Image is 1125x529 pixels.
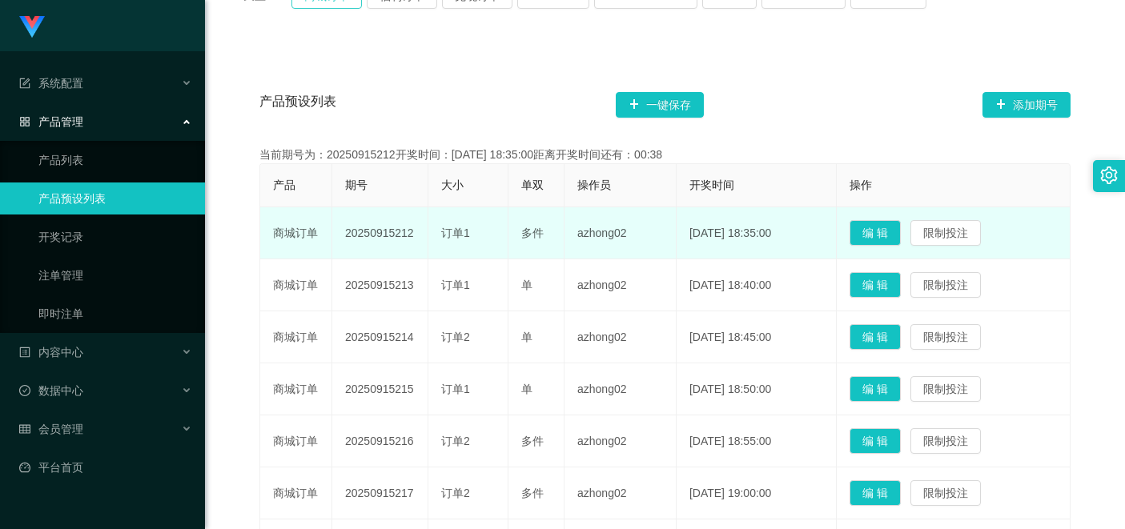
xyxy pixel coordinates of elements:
[260,207,332,259] td: 商城订单
[850,178,872,191] span: 操作
[565,207,677,259] td: azhong02
[38,259,192,291] a: 注单管理
[577,178,611,191] span: 操作员
[332,259,428,311] td: 20250915213
[441,487,470,499] span: 订单2
[910,428,981,454] button: 限制投注
[19,423,30,435] i: 图标: table
[441,226,470,239] span: 订单1
[345,178,368,191] span: 期号
[910,480,981,506] button: 限制投注
[19,347,30,358] i: 图标: profile
[38,182,192,214] a: 产品预设列表
[38,298,192,330] a: 即时注单
[332,207,428,259] td: 20250915212
[441,279,470,291] span: 订单1
[441,331,470,343] span: 订单2
[19,451,192,483] a: 图标: dashboard平台首页
[910,324,981,350] button: 限制投注
[850,480,901,506] button: 编 辑
[677,415,838,467] td: [DATE] 18:55:00
[441,383,470,395] span: 订单1
[332,311,428,363] td: 20250915214
[521,331,532,343] span: 单
[565,467,677,519] td: azhong02
[260,415,332,467] td: 商城订单
[38,221,192,253] a: 开奖记录
[910,220,981,246] button: 限制投注
[1100,166,1118,184] i: 图标: setting
[521,226,544,239] span: 多件
[521,178,544,191] span: 单双
[565,259,677,311] td: azhong02
[19,16,45,38] img: logo.9652507e.png
[260,467,332,519] td: 商城订单
[332,467,428,519] td: 20250915217
[982,92,1071,118] button: 图标: plus添加期号
[19,115,83,128] span: 产品管理
[689,178,734,191] span: 开奖时间
[260,259,332,311] td: 商城订单
[677,363,838,415] td: [DATE] 18:50:00
[441,178,464,191] span: 大小
[273,178,295,191] span: 产品
[19,385,30,396] i: 图标: check-circle-o
[616,92,704,118] button: 图标: plus一键保存
[19,116,30,127] i: 图标: appstore-o
[19,77,83,90] span: 系统配置
[19,78,30,89] i: 图标: form
[521,279,532,291] span: 单
[677,207,838,259] td: [DATE] 18:35:00
[850,428,901,454] button: 编 辑
[850,376,901,402] button: 编 辑
[259,146,1071,163] div: 当前期号为：20250915212开奖时间：[DATE] 18:35:00距离开奖时间还有：00:38
[332,363,428,415] td: 20250915215
[910,272,981,298] button: 限制投注
[677,467,838,519] td: [DATE] 19:00:00
[19,384,83,397] span: 数据中心
[521,435,544,447] span: 多件
[850,272,901,298] button: 编 辑
[521,383,532,395] span: 单
[38,144,192,176] a: 产品列表
[565,415,677,467] td: azhong02
[441,435,470,447] span: 订单2
[565,363,677,415] td: azhong02
[332,415,428,467] td: 20250915216
[565,311,677,363] td: azhong02
[850,220,901,246] button: 编 辑
[19,346,83,359] span: 内容中心
[19,423,83,435] span: 会员管理
[677,311,838,363] td: [DATE] 18:45:00
[521,487,544,499] span: 多件
[260,311,332,363] td: 商城订单
[850,324,901,350] button: 编 辑
[677,259,838,311] td: [DATE] 18:40:00
[260,363,332,415] td: 商城订单
[259,92,336,118] span: 产品预设列表
[910,376,981,402] button: 限制投注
